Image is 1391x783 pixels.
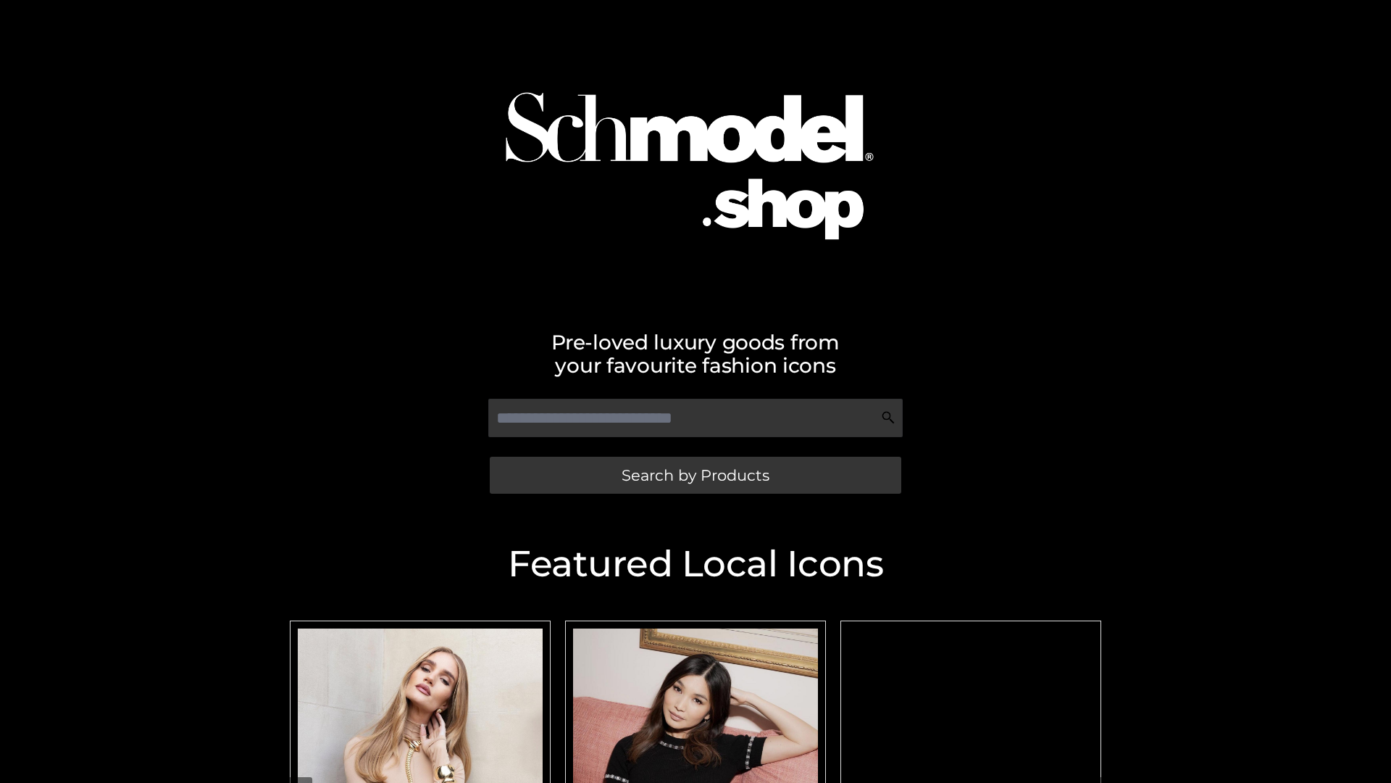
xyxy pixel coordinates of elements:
[622,468,769,483] span: Search by Products
[881,410,895,425] img: Search Icon
[490,457,901,494] a: Search by Products
[283,331,1108,377] h2: Pre-loved luxury goods from your favourite fashion icons
[283,546,1108,582] h2: Featured Local Icons​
